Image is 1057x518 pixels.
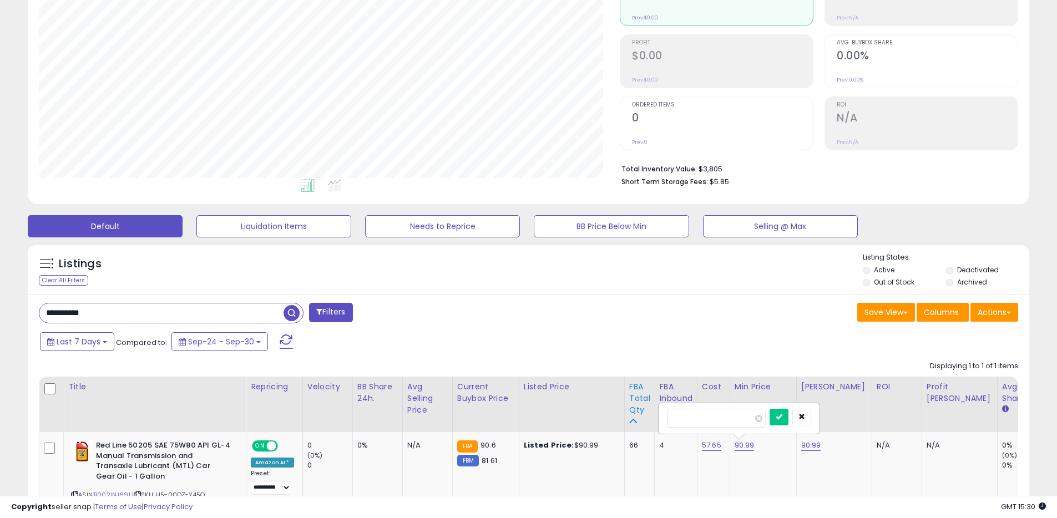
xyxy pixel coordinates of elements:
div: Listed Price [524,381,620,393]
small: Prev: 0.00% [837,77,863,83]
span: $5.85 [710,176,729,187]
button: Needs to Reprice [365,215,520,237]
span: Last 7 Days [57,336,100,347]
span: Ordered Items [632,102,813,108]
a: Terms of Use [95,501,142,512]
span: 81.61 [482,455,497,466]
div: 4 [659,440,689,450]
a: Privacy Policy [144,501,193,512]
button: Last 7 Days [40,332,114,351]
small: (0%) [1002,451,1018,460]
span: ON [253,441,267,451]
li: $3,805 [621,161,1010,175]
div: Repricing [251,381,298,393]
label: Out of Stock [874,277,914,287]
div: 0% [1002,440,1047,450]
div: N/A [407,440,444,450]
button: Actions [970,303,1018,322]
small: Prev: $0.00 [632,14,658,21]
span: 90.6 [481,440,496,450]
div: 66 [629,440,646,450]
div: Min Price [735,381,792,393]
a: 90.99 [801,440,821,451]
div: Profit [PERSON_NAME] [927,381,993,404]
a: 57.65 [702,440,721,451]
span: 2025-10-8 15:30 GMT [1001,501,1046,512]
button: Columns [917,303,969,322]
div: Displaying 1 to 1 of 1 items [930,361,1018,372]
h2: 0.00% [837,49,1018,64]
button: Sep-24 - Sep-30 [171,332,268,351]
a: 90.99 [735,440,755,451]
p: Listing States: [863,252,1029,263]
small: Prev: N/A [837,14,858,21]
button: Default [28,215,183,237]
span: OFF [276,441,294,451]
button: Save View [857,303,915,322]
span: Compared to: [116,337,167,348]
div: 0 [307,440,352,450]
button: BB Price Below Min [534,215,689,237]
div: BB Share 24h. [357,381,398,404]
div: Cost [702,381,725,393]
a: B002INJ69I [94,490,130,500]
b: Red Line 50205 SAE 75W80 API GL-4 Manual Transmission and Transaxle Lubricant (MTL) Car Gear Oil ... [96,440,231,484]
b: Listed Price: [524,440,574,450]
div: 0 [307,460,352,470]
b: Total Inventory Value: [621,164,697,174]
button: Selling @ Max [703,215,858,237]
small: Prev: N/A [837,139,858,145]
span: Columns [924,307,959,318]
strong: Copyright [11,501,52,512]
div: 0% [1002,460,1047,470]
button: Liquidation Items [196,215,351,237]
small: Prev: $0.00 [632,77,658,83]
div: Current Buybox Price [457,381,514,404]
b: Short Term Storage Fees: [621,177,708,186]
div: N/A [927,440,989,450]
label: Deactivated [957,265,999,275]
div: ROI [877,381,917,393]
div: Amazon AI * [251,458,294,468]
div: 0% [357,440,394,450]
button: Filters [309,303,352,322]
div: FBA inbound Qty [659,381,692,416]
small: FBM [457,455,479,466]
div: seller snap | | [11,502,193,512]
h2: N/A [837,111,1018,126]
span: Sep-24 - Sep-30 [188,336,254,347]
div: Preset: [251,470,294,495]
small: FBA [457,440,478,453]
small: Prev: 0 [632,139,648,145]
div: Avg Selling Price [407,381,448,416]
small: Avg BB Share. [1002,404,1009,414]
img: 41VWURI+WDL._SL40_.jpg [71,440,93,463]
label: Active [874,265,894,275]
div: Clear All Filters [39,275,88,286]
h2: 0 [632,111,813,126]
span: | SKU: H5-00DZ-Y45Q [132,490,205,499]
div: Avg BB Share [1002,381,1043,404]
h2: $0.00 [632,49,813,64]
div: FBA Total Qty [629,381,650,416]
h5: Listings [59,256,102,272]
span: ROI [837,102,1018,108]
span: Avg. Buybox Share [837,40,1018,46]
label: Archived [957,277,987,287]
span: Profit [632,40,813,46]
div: [PERSON_NAME] [801,381,867,393]
small: (0%) [307,451,323,460]
div: Velocity [307,381,348,393]
div: Title [68,381,241,393]
div: N/A [877,440,913,450]
div: $90.99 [524,440,616,450]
